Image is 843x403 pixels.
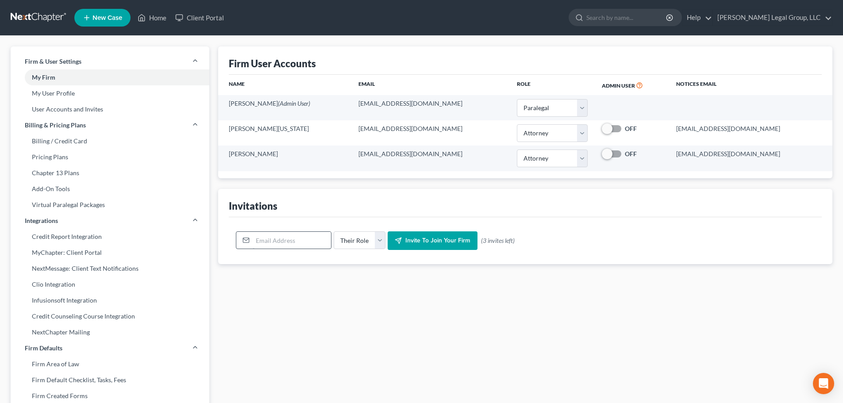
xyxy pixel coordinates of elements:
[133,10,171,26] a: Home
[11,276,209,292] a: Clio Integration
[11,213,209,229] a: Integrations
[11,133,209,149] a: Billing / Credit Card
[11,245,209,261] a: MyChapter: Client Portal
[669,120,832,146] td: [EMAIL_ADDRESS][DOMAIN_NAME]
[625,125,637,132] strong: OFF
[11,261,209,276] a: NextMessage: Client Text Notifications
[218,146,351,171] td: [PERSON_NAME]
[11,69,209,85] a: My Firm
[11,340,209,356] a: Firm Defaults
[218,120,351,146] td: [PERSON_NAME][US_STATE]
[229,200,277,212] div: Invitations
[171,10,228,26] a: Client Portal
[11,324,209,340] a: NextChapter Mailing
[669,75,832,95] th: Notices Email
[481,236,515,245] span: (3 invites left)
[25,216,58,225] span: Integrations
[25,344,62,353] span: Firm Defaults
[11,356,209,372] a: Firm Area of Law
[669,146,832,171] td: [EMAIL_ADDRESS][DOMAIN_NAME]
[11,292,209,308] a: Infusionsoft Integration
[351,95,510,120] td: [EMAIL_ADDRESS][DOMAIN_NAME]
[682,10,712,26] a: Help
[11,101,209,117] a: User Accounts and Invites
[218,95,351,120] td: [PERSON_NAME]
[813,373,834,394] div: Open Intercom Messenger
[405,237,470,244] span: Invite to join your firm
[11,372,209,388] a: Firm Default Checklist, Tasks, Fees
[351,146,510,171] td: [EMAIL_ADDRESS][DOMAIN_NAME]
[11,308,209,324] a: Credit Counseling Course Integration
[351,120,510,146] td: [EMAIL_ADDRESS][DOMAIN_NAME]
[11,165,209,181] a: Chapter 13 Plans
[25,121,86,130] span: Billing & Pricing Plans
[351,75,510,95] th: Email
[713,10,832,26] a: [PERSON_NAME] Legal Group, LLC
[11,54,209,69] a: Firm & User Settings
[625,150,637,157] strong: OFF
[586,9,667,26] input: Search by name...
[388,231,477,250] button: Invite to join your firm
[218,75,351,95] th: Name
[25,57,81,66] span: Firm & User Settings
[229,57,316,70] div: Firm User Accounts
[11,229,209,245] a: Credit Report Integration
[11,85,209,101] a: My User Profile
[11,117,209,133] a: Billing & Pricing Plans
[602,82,635,89] span: Admin User
[510,75,595,95] th: Role
[92,15,122,21] span: New Case
[253,232,331,249] input: Email Address
[11,149,209,165] a: Pricing Plans
[278,100,310,107] span: (Admin User)
[11,181,209,197] a: Add-On Tools
[11,197,209,213] a: Virtual Paralegal Packages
